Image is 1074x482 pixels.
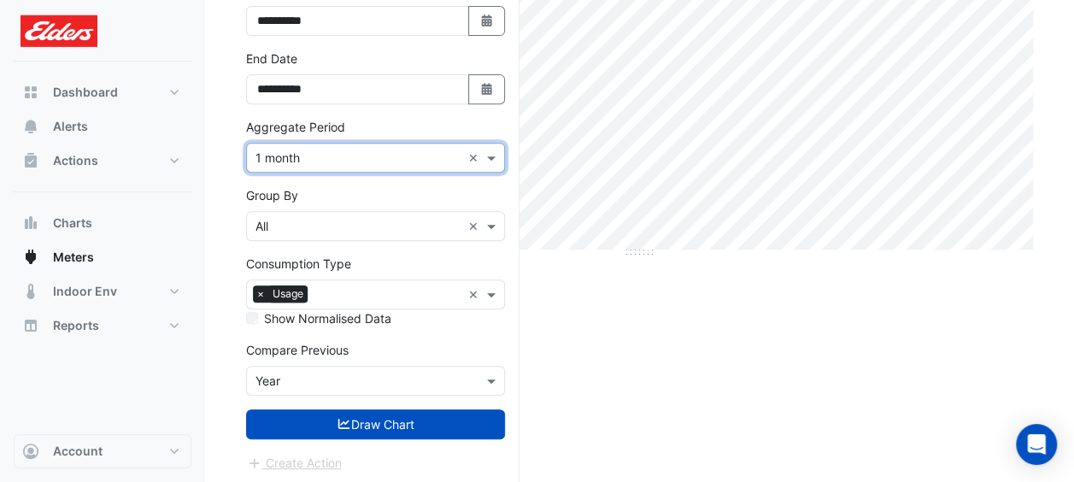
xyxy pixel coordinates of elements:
button: Reports [14,309,191,343]
app-icon: Dashboard [22,84,39,101]
span: Actions [53,152,98,169]
label: Show Normalised Data [264,309,391,327]
button: Actions [14,144,191,178]
app-icon: Reports [22,317,39,334]
app-icon: Charts [22,215,39,232]
span: Usage [268,285,308,303]
app-icon: Actions [22,152,39,169]
label: Consumption Type [246,255,351,273]
button: Indoor Env [14,274,191,309]
button: Meters [14,240,191,274]
span: Dashboard [53,84,118,101]
span: × [253,285,268,303]
label: End Date [246,50,297,68]
span: Charts [53,215,92,232]
span: Meters [53,249,94,266]
span: Indoor Env [53,283,117,300]
button: Dashboard [14,75,191,109]
span: Reports [53,317,99,334]
fa-icon: Select Date [479,14,495,28]
span: Clear [468,217,483,235]
button: Alerts [14,109,191,144]
button: Account [14,434,191,468]
span: Clear [468,285,483,303]
label: Aggregate Period [246,118,345,136]
button: Charts [14,206,191,240]
span: Clear [468,149,483,167]
app-icon: Alerts [22,118,39,135]
span: Account [53,443,103,460]
label: Group By [246,186,298,204]
button: Draw Chart [246,409,505,439]
div: Open Intercom Messenger [1016,424,1057,465]
app-escalated-ticket-create-button: Please draw the charts first [246,455,343,469]
app-icon: Indoor Env [22,283,39,300]
img: Company Logo [21,14,97,48]
span: Alerts [53,118,88,135]
label: Compare Previous [246,341,349,359]
app-icon: Meters [22,249,39,266]
fa-icon: Select Date [479,82,495,97]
